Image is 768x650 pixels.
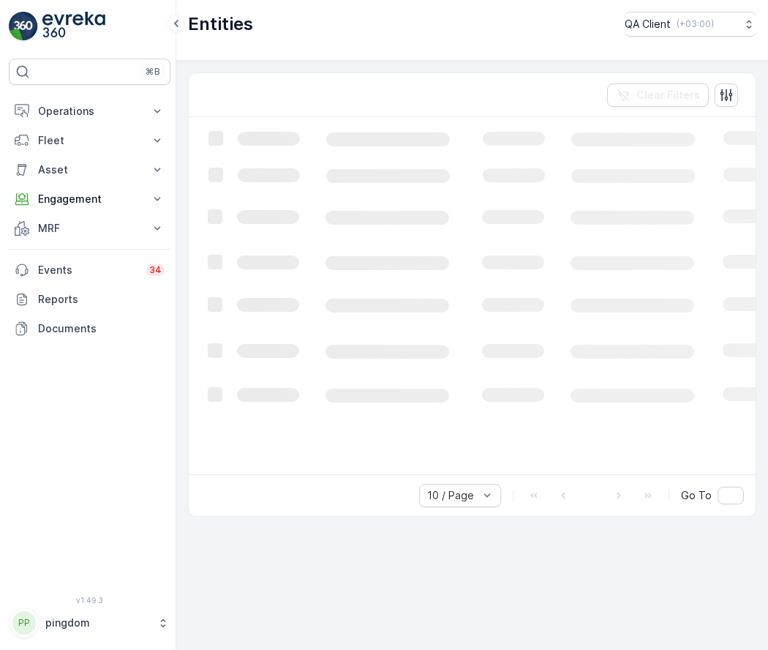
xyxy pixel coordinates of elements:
button: Asset [9,155,170,184]
button: QA Client(+03:00) [625,12,756,37]
p: ( +03:00 ) [677,18,714,30]
button: Fleet [9,126,170,155]
div: PP [12,611,36,635]
img: logo [9,12,38,41]
p: Engagement [38,192,141,206]
p: Operations [38,104,141,119]
button: Clear Filters [607,83,709,107]
p: Fleet [38,133,141,148]
button: PPpingdom [9,608,170,638]
p: pingdom [45,616,150,630]
p: MRF [38,221,141,236]
p: Documents [38,321,165,336]
a: Reports [9,285,170,314]
p: 34 [149,264,162,276]
a: Documents [9,314,170,343]
button: MRF [9,214,170,243]
p: QA Client [625,17,671,31]
button: Operations [9,97,170,126]
img: logo_light-DOdMpM7g.png [42,12,105,41]
a: Events34 [9,255,170,285]
p: Entities [188,12,253,36]
p: ⌘B [146,66,160,78]
p: Clear Filters [636,88,700,102]
span: v 1.49.3 [9,596,170,605]
p: Asset [38,162,141,177]
p: Events [38,263,138,277]
span: Go To [681,488,712,503]
button: Engagement [9,184,170,214]
p: Reports [38,292,165,307]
